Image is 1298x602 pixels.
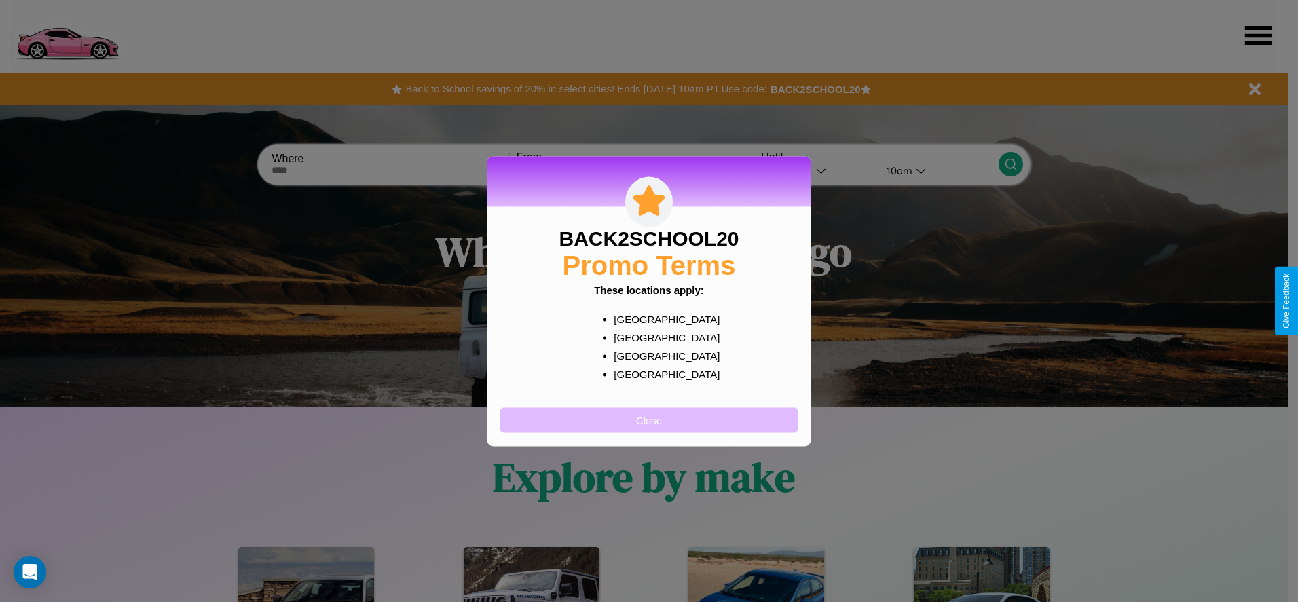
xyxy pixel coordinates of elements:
[1282,274,1291,328] div: Give Feedback
[614,346,711,364] p: [GEOGRAPHIC_DATA]
[500,407,798,432] button: Close
[614,309,711,328] p: [GEOGRAPHIC_DATA]
[614,328,711,346] p: [GEOGRAPHIC_DATA]
[594,284,704,295] b: These locations apply:
[563,250,736,280] h2: Promo Terms
[559,227,739,250] h3: BACK2SCHOOL20
[14,556,46,588] div: Open Intercom Messenger
[614,364,711,383] p: [GEOGRAPHIC_DATA]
